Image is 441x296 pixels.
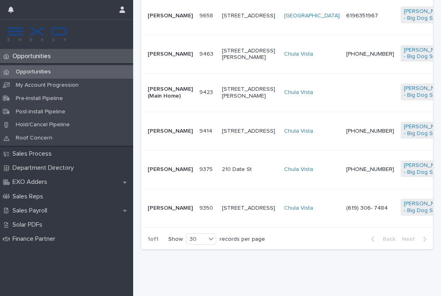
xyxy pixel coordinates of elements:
a: [PHONE_NUMBER] [346,128,394,134]
p: Pre-Install Pipeline [9,95,69,102]
p: [PERSON_NAME] [148,166,193,173]
p: [STREET_ADDRESS][PERSON_NAME] [222,48,278,61]
p: Opportunities [9,69,57,75]
p: [PERSON_NAME] [148,128,193,135]
button: Back [365,236,399,243]
button: Next [399,236,433,243]
a: [GEOGRAPHIC_DATA] [284,13,340,19]
p: 210 Date St [222,166,278,173]
p: Hold/Cancel Pipeline [9,121,76,128]
a: Chula Vista [284,205,313,212]
p: [PERSON_NAME] [148,51,193,58]
p: 9414 [199,126,214,135]
a: Chula Vista [284,166,313,173]
p: Department Directory [9,164,80,172]
p: [STREET_ADDRESS] [222,128,278,135]
p: Finance Partner [9,235,62,243]
p: [PERSON_NAME] [148,13,193,19]
div: 30 [186,235,206,244]
p: Sales Reps [9,193,50,200]
p: 1 of 1 [141,229,165,249]
p: [PERSON_NAME] [148,205,193,212]
p: Solar PDFs [9,221,49,229]
span: Back [378,236,395,242]
a: [PHONE_NUMBER] [346,51,394,57]
p: EXO Adders [9,178,54,186]
a: 6196351967 [346,13,378,19]
p: 9658 [199,11,215,19]
p: 9463 [199,49,215,58]
p: records per page [219,236,265,243]
a: Chula Vista [284,128,313,135]
img: FKS5r6ZBThi8E5hshIGi [6,26,68,42]
p: [STREET_ADDRESS] [222,205,278,212]
p: 9350 [199,203,215,212]
p: Show [168,236,183,243]
p: 9375 [199,165,214,173]
p: [STREET_ADDRESS][PERSON_NAME] [222,86,278,100]
p: Opportunities [9,52,57,60]
p: My Account Progression [9,82,85,89]
p: Sales Process [9,150,58,158]
p: [PERSON_NAME] (Main Home) [148,86,193,100]
p: Roof Concern [9,135,59,142]
p: [STREET_ADDRESS] [222,13,278,19]
a: (619) 306- 7484 [346,205,388,211]
p: Post-Install Pipeline [9,108,72,115]
span: Next [402,236,420,242]
a: [PHONE_NUMBER] [346,167,394,172]
a: Chula Vista [284,51,313,58]
p: 9423 [199,88,215,96]
p: Sales Payroll [9,207,54,215]
a: Chula Vista [284,89,313,96]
